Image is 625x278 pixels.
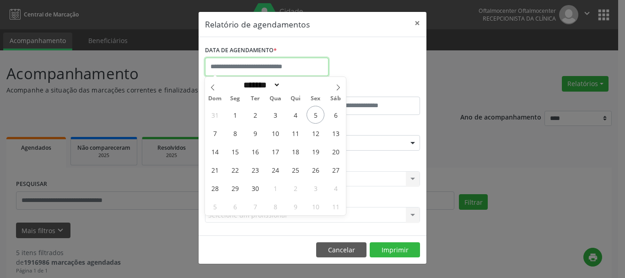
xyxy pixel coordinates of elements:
span: Dom [205,96,225,102]
span: Setembro 13, 2025 [327,124,345,142]
span: Setembro 14, 2025 [206,142,224,160]
span: Outubro 8, 2025 [266,197,284,215]
span: Setembro 9, 2025 [246,124,264,142]
span: Setembro 18, 2025 [286,142,304,160]
span: Setembro 4, 2025 [286,106,304,124]
span: Outubro 2, 2025 [286,179,304,197]
span: Qua [265,96,286,102]
button: Imprimir [370,242,420,258]
span: Setembro 19, 2025 [307,142,324,160]
span: Setembro 8, 2025 [226,124,244,142]
input: Year [280,80,311,90]
span: Outubro 4, 2025 [327,179,345,197]
span: Setembro 7, 2025 [206,124,224,142]
span: Setembro 12, 2025 [307,124,324,142]
button: Cancelar [316,242,366,258]
span: Setembro 5, 2025 [307,106,324,124]
span: Setembro 11, 2025 [286,124,304,142]
span: Setembro 1, 2025 [226,106,244,124]
span: Sáb [326,96,346,102]
select: Month [240,80,280,90]
label: ATÉ [315,82,420,97]
span: Setembro 21, 2025 [206,161,224,179]
span: Setembro 10, 2025 [266,124,284,142]
h5: Relatório de agendamentos [205,18,310,30]
span: Setembro 16, 2025 [246,142,264,160]
span: Setembro 17, 2025 [266,142,284,160]
span: Setembro 24, 2025 [266,161,284,179]
span: Outubro 7, 2025 [246,197,264,215]
span: Sex [306,96,326,102]
button: Close [408,12,426,34]
span: Setembro 20, 2025 [327,142,345,160]
span: Setembro 23, 2025 [246,161,264,179]
span: Seg [225,96,245,102]
span: Outubro 9, 2025 [286,197,304,215]
span: Outubro 3, 2025 [307,179,324,197]
span: Setembro 27, 2025 [327,161,345,179]
span: Outubro 11, 2025 [327,197,345,215]
span: Setembro 15, 2025 [226,142,244,160]
span: Outubro 10, 2025 [307,197,324,215]
span: Agosto 31, 2025 [206,106,224,124]
span: Setembro 28, 2025 [206,179,224,197]
span: Setembro 26, 2025 [307,161,324,179]
span: Setembro 2, 2025 [246,106,264,124]
span: Setembro 6, 2025 [327,106,345,124]
span: Setembro 22, 2025 [226,161,244,179]
span: Outubro 6, 2025 [226,197,244,215]
label: DATA DE AGENDAMENTO [205,44,277,58]
span: Setembro 25, 2025 [286,161,304,179]
span: Setembro 3, 2025 [266,106,284,124]
span: Outubro 5, 2025 [206,197,224,215]
span: Outubro 1, 2025 [266,179,284,197]
span: Qui [286,96,306,102]
span: Ter [245,96,265,102]
span: Setembro 29, 2025 [226,179,244,197]
span: Setembro 30, 2025 [246,179,264,197]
